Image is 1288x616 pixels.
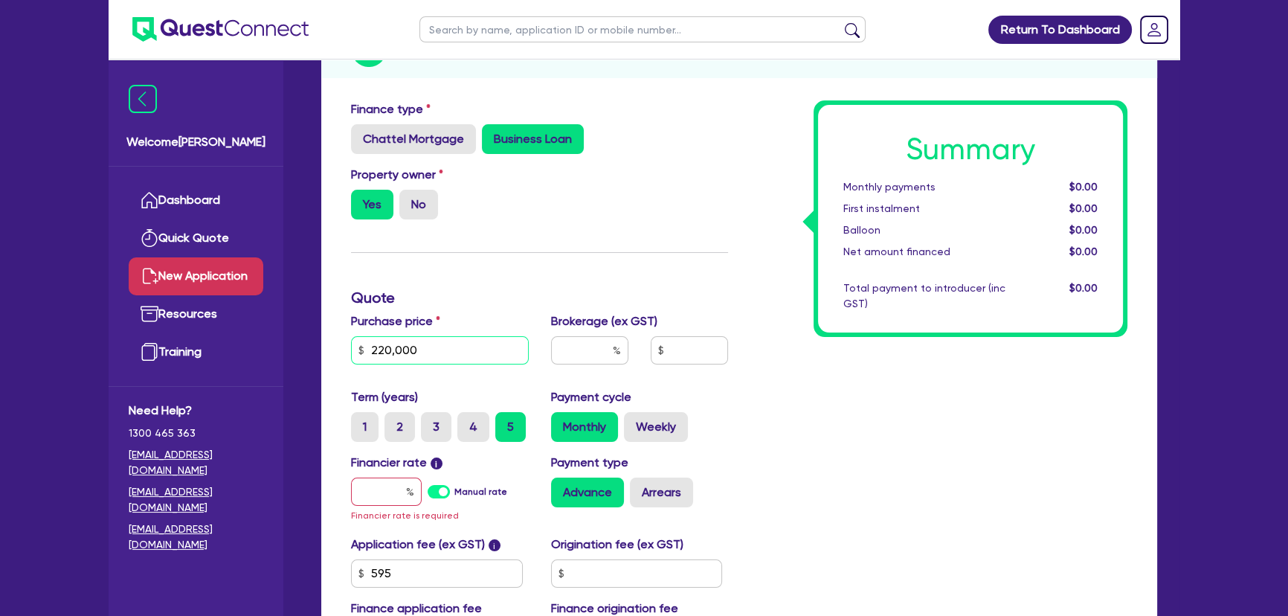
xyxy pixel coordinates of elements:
div: First instalment [832,201,1017,216]
span: i [489,539,500,551]
div: Monthly payments [832,179,1017,195]
label: 5 [495,412,526,442]
label: Yes [351,190,393,219]
div: Total payment to introducer (inc GST) [832,280,1017,312]
label: Advance [551,478,624,507]
label: 3 [421,412,451,442]
span: Welcome [PERSON_NAME] [126,133,265,151]
img: new-application [141,267,158,285]
label: 1 [351,412,379,442]
label: Weekly [624,412,688,442]
span: $0.00 [1069,246,1098,257]
label: Payment cycle [551,388,631,406]
span: $0.00 [1069,224,1098,236]
span: $0.00 [1069,202,1098,214]
label: Application fee (ex GST) [351,536,485,554]
span: $0.00 [1069,282,1098,294]
a: [EMAIL_ADDRESS][DOMAIN_NAME] [129,522,263,553]
label: No [399,190,438,219]
label: 2 [384,412,415,442]
span: i [431,458,442,469]
a: Quick Quote [129,219,263,257]
label: Financier rate [351,454,442,472]
a: Training [129,333,263,371]
div: Net amount financed [832,244,1017,260]
label: Manual rate [454,485,507,498]
img: resources [141,305,158,323]
label: Finance type [351,100,431,118]
span: 1300 465 363 [129,426,263,441]
label: Arrears [630,478,693,507]
label: Business Loan [482,124,584,154]
a: Dropdown toggle [1135,10,1173,49]
a: Resources [129,295,263,333]
img: icon-menu-close [129,85,157,113]
a: New Application [129,257,263,295]
span: Need Help? [129,402,263,420]
a: [EMAIL_ADDRESS][DOMAIN_NAME] [129,447,263,478]
a: [EMAIL_ADDRESS][DOMAIN_NAME] [129,484,263,516]
label: Origination fee (ex GST) [551,536,683,554]
h3: Quote [351,289,728,307]
label: Payment type [551,454,628,472]
input: Search by name, application ID or mobile number... [419,16,866,42]
span: $0.00 [1069,181,1098,193]
label: Brokerage (ex GST) [551,312,657,330]
label: Purchase price [351,312,440,330]
div: Balloon [832,222,1017,238]
img: quest-connect-logo-blue [132,17,309,42]
h1: Summary [843,132,1098,167]
img: training [141,343,158,361]
label: Property owner [351,166,443,184]
a: Return To Dashboard [988,16,1132,44]
a: Dashboard [129,182,263,219]
span: Financier rate is required [351,510,459,521]
label: Term (years) [351,388,418,406]
label: 4 [457,412,489,442]
label: Chattel Mortgage [351,124,476,154]
label: Monthly [551,412,618,442]
img: quick-quote [141,229,158,247]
